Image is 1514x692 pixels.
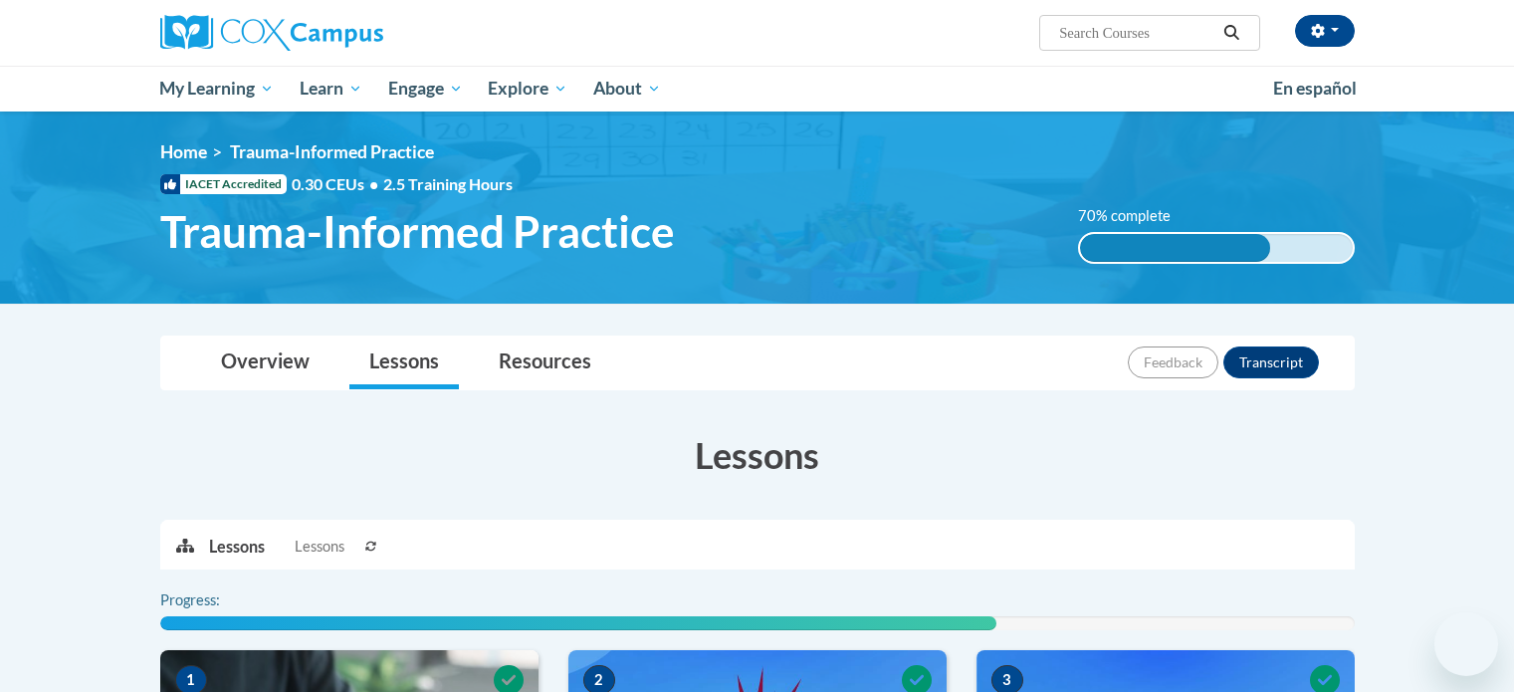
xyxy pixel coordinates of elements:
div: 70% complete [1080,234,1270,262]
span: • [369,174,378,193]
span: En español [1273,78,1357,99]
a: En español [1260,68,1370,110]
a: Lessons [349,337,459,389]
a: Resources [479,337,611,389]
span: Learn [300,77,362,101]
p: Lessons [209,536,265,558]
a: Home [160,141,207,162]
div: Main menu [130,66,1385,112]
span: 2.5 Training Hours [383,174,513,193]
button: Feedback [1128,346,1218,378]
a: About [580,66,674,112]
img: Cox Campus [160,15,383,51]
h3: Lessons [160,430,1355,480]
span: Trauma-Informed Practice [160,205,675,258]
a: Cox Campus [160,15,539,51]
span: Explore [488,77,567,101]
a: Engage [375,66,476,112]
button: Search [1216,21,1246,45]
iframe: Button to launch messaging window [1434,612,1498,676]
input: Search Courses [1057,21,1216,45]
span: Trauma-Informed Practice [230,141,434,162]
a: My Learning [147,66,288,112]
span: Lessons [295,536,344,558]
a: Learn [287,66,375,112]
span: 0.30 CEUs [292,173,383,195]
button: Transcript [1223,346,1319,378]
a: Overview [201,337,329,389]
span: About [593,77,661,101]
span: Engage [388,77,463,101]
span: IACET Accredited [160,174,287,194]
label: 70% complete [1078,205,1192,227]
button: Account Settings [1295,15,1355,47]
label: Progress: [160,589,275,611]
a: Explore [475,66,580,112]
span: My Learning [159,77,274,101]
